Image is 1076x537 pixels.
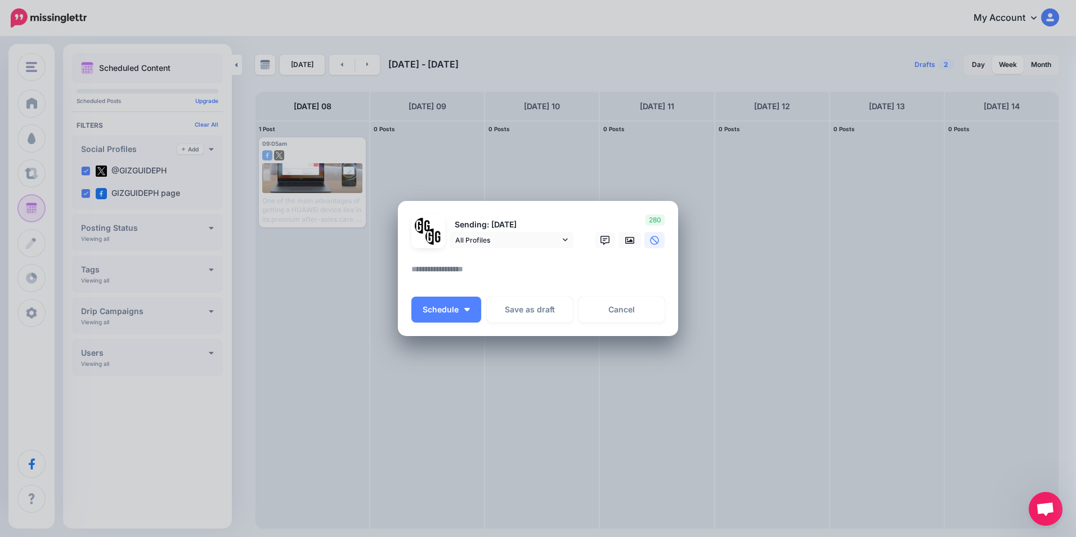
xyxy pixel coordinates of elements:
img: 353459792_649996473822713_4483302954317148903_n-bsa138318.png [415,218,431,234]
span: Schedule [423,306,459,314]
p: Sending: [DATE] [450,218,573,231]
img: JT5sWCfR-79925.png [425,229,442,245]
a: Cancel [579,297,665,323]
a: All Profiles [450,232,573,248]
button: Schedule [411,297,481,323]
span: All Profiles [455,234,560,246]
span: 280 [645,214,665,226]
img: arrow-down-white.png [464,308,470,311]
button: Save as draft [487,297,573,323]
